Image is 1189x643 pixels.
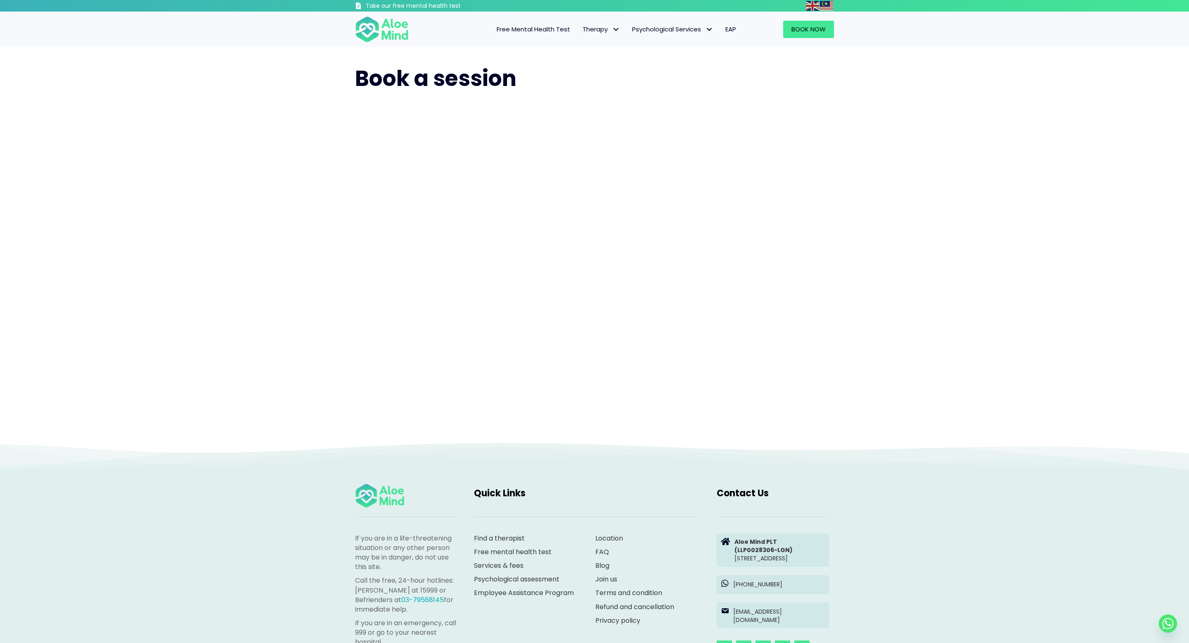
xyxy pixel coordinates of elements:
span: Psychological Services [632,25,713,33]
a: Whatsapp [1159,614,1177,633]
span: Therapy: submenu [610,24,622,36]
a: Free mental health test [474,547,552,557]
a: Psychological ServicesPsychological Services: submenu [626,21,719,38]
a: Psychological assessment [474,574,559,584]
a: Book Now [783,21,834,38]
a: EAP [719,21,742,38]
p: Call the free, 24-hour hotlines: [PERSON_NAME] at 15999 or Befrienders at for immediate help. [355,576,457,614]
a: Refund and cancellation [595,602,674,612]
span: Psychological Services: submenu [703,24,715,36]
img: ms [820,1,833,11]
a: TherapyTherapy: submenu [576,21,626,38]
a: Employee Assistance Program [474,588,574,598]
p: [PHONE_NUMBER] [733,580,825,588]
span: Book Now [791,25,826,33]
a: Terms and condition [595,588,662,598]
img: Aloe mind Logo [355,483,405,508]
a: 03-79568145 [401,595,444,605]
a: Malay [820,1,834,10]
a: Privacy policy [595,616,640,625]
a: [EMAIL_ADDRESS][DOMAIN_NAME] [717,603,829,629]
a: Services & fees [474,561,523,570]
a: Join us [595,574,617,584]
p: If you are in a life-threatening situation or any other person may be in danger, do not use this ... [355,533,457,572]
a: English [806,1,820,10]
img: en [806,1,819,11]
a: Find a therapist [474,533,525,543]
span: Book a session [355,63,516,93]
a: Location [595,533,623,543]
p: [EMAIL_ADDRESS][DOMAIN_NAME] [733,607,825,624]
strong: (LLP0028306-LGN) [734,546,793,554]
span: Free Mental Health Test [497,25,570,33]
p: [STREET_ADDRESS] [734,538,825,563]
a: Take our free mental health test [355,2,505,12]
img: Aloe mind Logo [355,16,409,43]
span: Therapy [583,25,620,33]
a: Blog [595,561,609,570]
a: Aloe Mind PLT(LLP0028306-LGN)[STREET_ADDRESS] [717,533,829,567]
span: EAP [725,25,736,33]
span: Quick Links [474,487,526,500]
h3: Take our free mental health test [366,2,505,10]
a: [PHONE_NUMBER] [717,575,829,594]
span: Contact Us [717,487,769,500]
strong: Aloe Mind PLT [734,538,777,546]
nav: Menu [419,21,742,38]
a: FAQ [595,547,609,557]
iframe: Booking widget [355,110,834,423]
a: Free Mental Health Test [490,21,576,38]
